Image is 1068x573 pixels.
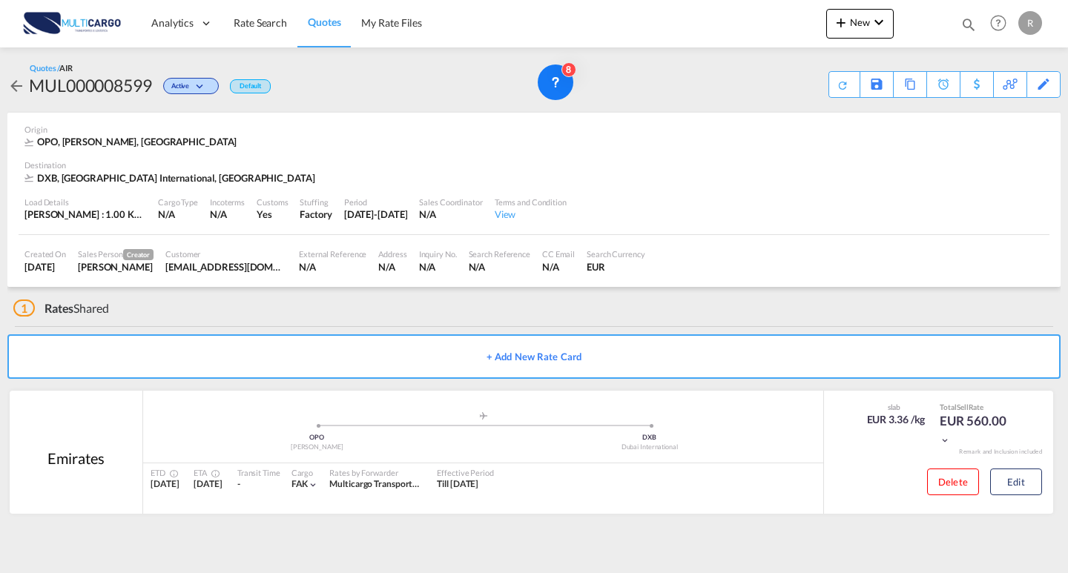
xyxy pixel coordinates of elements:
[234,16,287,29] span: Rate Search
[300,196,332,208] div: Stuffing
[495,196,567,208] div: Terms and Condition
[151,443,484,452] div: [PERSON_NAME]
[210,208,227,221] div: N/A
[378,260,406,274] div: N/A
[47,448,104,468] div: Emirates
[123,249,154,260] span: Creator
[469,248,530,259] div: Search Reference
[832,16,888,28] span: New
[37,136,237,148] span: OPO, [PERSON_NAME], [GEOGRAPHIC_DATA]
[542,260,575,274] div: N/A
[587,260,645,274] div: EUR
[948,448,1053,456] div: Remark and Inclusion included
[22,7,122,40] img: 82db67801a5411eeacfdbd8acfa81e61.png
[24,135,240,148] div: OPO, Francisco de Sá Carneiro, Europe
[44,301,74,315] span: Rates
[419,208,482,221] div: N/A
[837,72,852,91] div: Quote PDF is not available at this time
[437,478,478,491] div: Till 12 Oct 2025
[419,248,457,259] div: Inquiry No.
[940,435,950,446] md-icon: icon-chevron-down
[13,300,109,317] div: Shared
[299,260,366,274] div: N/A
[826,9,894,39] button: icon-plus 400-fgNewicon-chevron-down
[257,208,288,221] div: Yes
[151,433,484,443] div: OPO
[7,77,25,95] md-icon: icon-arrow-left
[299,248,366,259] div: External Reference
[484,433,817,443] div: DXB
[24,124,1044,135] div: Origin
[291,467,319,478] div: Cargo
[237,467,280,478] div: Transit Time
[165,469,174,478] md-icon: Estimated Time Of Departure
[344,196,408,208] div: Period
[419,260,457,274] div: N/A
[832,13,850,31] md-icon: icon-plus 400-fg
[291,478,309,489] span: FAK
[927,468,979,495] button: Delete
[867,412,926,427] div: EUR 3.36 /kg
[171,82,193,96] span: Active
[207,469,216,478] md-icon: Estimated Time Of Arrival
[587,248,645,259] div: Search Currency
[329,467,422,478] div: Rates by Forwarder
[230,79,271,93] div: Default
[957,403,969,411] span: Sell
[151,467,179,478] div: ETD
[59,63,73,73] span: AIR
[158,208,198,221] div: N/A
[24,208,146,221] div: [PERSON_NAME] : 1.00 KG | Volumetric Wt : 166.67 KG
[308,480,318,490] md-icon: icon-chevron-down
[24,159,1044,170] div: Destination
[78,260,154,274] div: Ricardo Macedo
[158,196,198,208] div: Cargo Type
[194,478,222,489] span: [DATE]
[152,73,222,97] div: Change Status Here
[29,73,152,97] div: MUL000008599
[940,402,1014,412] div: Total Rate
[24,196,146,208] div: Load Details
[361,16,422,29] span: My Rate Files
[300,208,332,221] div: Factory Stuffing
[469,260,530,274] div: N/A
[13,299,35,317] span: 1
[30,62,73,73] div: Quotes /AIR
[7,73,29,97] div: icon-arrow-left
[437,467,493,478] div: Effective Period
[163,78,219,94] div: Change Status Here
[165,260,287,274] div: amigos.cs5@amigoslogistics.com amigos.cs5@amigoslogistics.com
[837,79,848,91] md-icon: icon-refresh
[495,208,567,221] div: View
[24,248,66,259] div: Created On
[329,478,462,489] span: Multicargo Transportes e Logistica
[237,478,280,491] div: -
[24,260,66,274] div: 26 Sep 2025
[194,467,222,478] div: ETA
[151,478,179,489] span: [DATE]
[484,443,817,452] div: Dubai International
[7,334,1061,379] button: + Add New Rate Card
[24,171,319,185] div: DXB, Dubai International, Europe
[193,83,211,91] md-icon: icon-chevron-down
[308,16,340,28] span: Quotes
[344,208,408,221] div: 12 Oct 2025
[542,248,575,259] div: CC Email
[863,402,926,412] div: slab
[437,478,478,489] span: Till [DATE]
[329,478,422,491] div: Multicargo Transportes e Logistica
[257,196,288,208] div: Customs
[475,412,492,420] md-icon: assets/icons/custom/roll-o-plane.svg
[78,248,154,260] div: Sales Person
[378,248,406,259] div: Address
[151,16,194,30] span: Analytics
[419,196,482,208] div: Sales Coordinator
[990,468,1042,495] button: Edit
[940,412,1014,448] div: EUR 560.00
[210,196,245,208] div: Incoterms
[860,72,893,97] div: Save As Template
[165,248,287,259] div: Customer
